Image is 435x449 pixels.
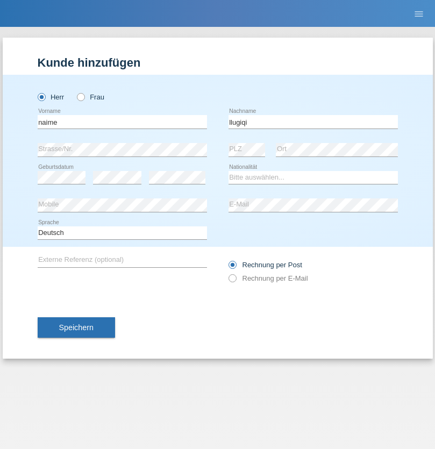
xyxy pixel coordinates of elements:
[408,10,430,17] a: menu
[38,317,115,338] button: Speichern
[229,261,302,269] label: Rechnung per Post
[38,93,65,101] label: Herr
[229,274,236,288] input: Rechnung per E-Mail
[38,56,398,69] h1: Kunde hinzufügen
[77,93,84,100] input: Frau
[38,93,45,100] input: Herr
[77,93,104,101] label: Frau
[229,274,308,282] label: Rechnung per E-Mail
[413,9,424,19] i: menu
[229,261,236,274] input: Rechnung per Post
[59,323,94,332] span: Speichern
